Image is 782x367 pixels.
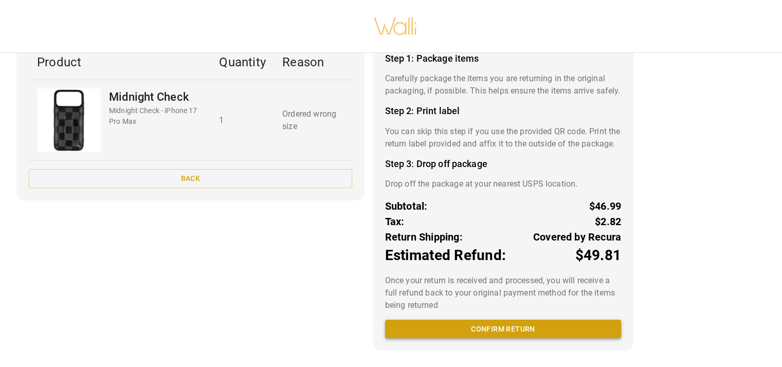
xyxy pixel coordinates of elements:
[385,229,463,245] p: Return Shipping:
[373,4,417,48] img: walli-inc.myshopify.com
[385,178,621,190] p: Drop off the package at your nearest USPS location.
[385,274,621,311] p: Once your return is received and processed, you will receive a full refund back to your original ...
[109,105,203,127] p: Midnight Check - iPhone 17 Pro Max
[385,72,621,97] p: Carefully package the items you are returning in the original packaging, if possible. This helps ...
[282,53,344,71] p: Reason
[533,229,621,245] p: Covered by Recura
[385,105,621,117] h4: Step 2: Print label
[385,214,405,229] p: Tax:
[37,53,203,71] p: Product
[109,88,203,105] p: Midnight Check
[282,108,344,133] p: Ordered wrong size
[219,114,266,126] p: 1
[385,320,621,339] button: Confirm return
[595,214,621,229] p: $2.82
[385,53,621,64] h4: Step 1: Package items
[29,169,352,188] button: Back
[385,198,428,214] p: Subtotal:
[575,245,621,266] p: $49.81
[385,245,506,266] p: Estimated Refund:
[589,198,621,214] p: $46.99
[385,125,621,150] p: You can skip this step if you use the provided QR code. Print the return label provided and affix...
[385,158,621,170] h4: Step 3: Drop off package
[219,53,266,71] p: Quantity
